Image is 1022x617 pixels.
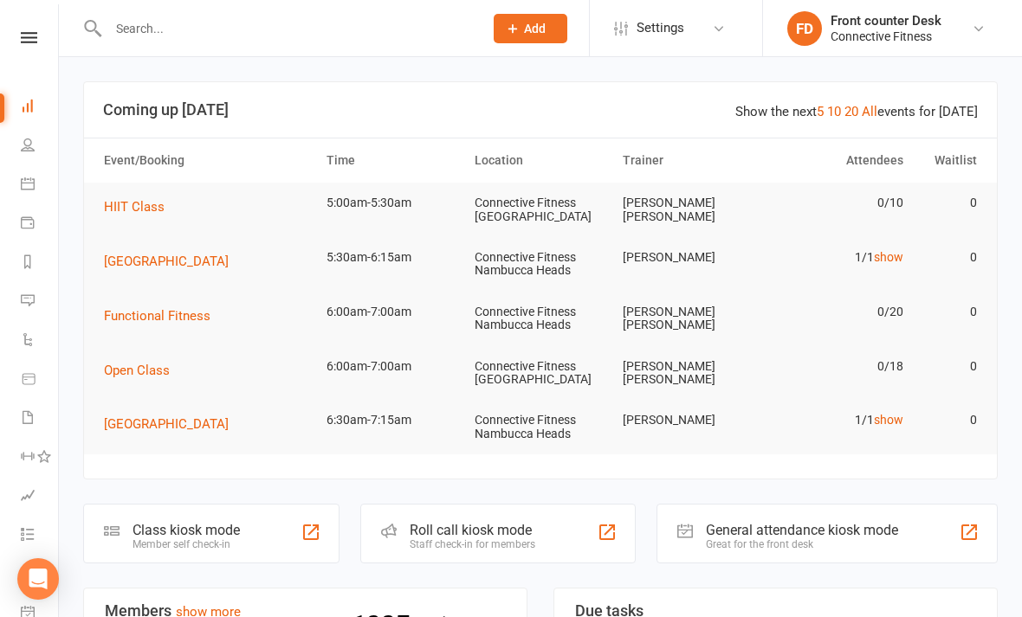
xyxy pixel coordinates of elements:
td: 0/18 [763,346,911,387]
a: What's New [21,556,60,595]
button: Open Class [104,360,182,381]
span: [GEOGRAPHIC_DATA] [104,416,229,432]
a: 20 [844,104,858,119]
div: General attendance kiosk mode [706,522,898,538]
td: [PERSON_NAME] [615,400,763,440]
th: Event/Booking [96,138,319,183]
td: Connective Fitness Nambucca Heads [467,237,615,292]
th: Waitlist [911,138,986,183]
a: 10 [827,104,841,119]
td: [PERSON_NAME] [615,237,763,278]
span: Add [524,22,546,35]
input: Search... [103,16,471,41]
div: Open Intercom Messenger [17,558,59,600]
th: Location [467,138,615,183]
div: Front counter Desk [831,13,941,29]
div: Roll call kiosk mode [410,522,535,538]
td: Connective Fitness Nambucca Heads [467,400,615,454]
td: 5:30am-6:15am [319,237,467,278]
td: 0/20 [763,292,911,332]
td: Connective Fitness [GEOGRAPHIC_DATA] [467,346,615,401]
th: Trainer [615,138,763,183]
td: 1/1 [763,400,911,440]
div: FD [787,11,822,46]
a: show [874,250,903,264]
a: 5 [817,104,824,119]
th: Attendees [763,138,911,183]
div: Class kiosk mode [133,522,240,538]
td: 6:30am-7:15am [319,400,467,440]
span: Functional Fitness [104,308,210,324]
a: Calendar [21,166,60,205]
a: All [862,104,877,119]
button: Add [494,14,567,43]
button: [GEOGRAPHIC_DATA] [104,251,241,272]
div: Great for the front desk [706,538,898,550]
a: Assessments [21,478,60,517]
td: 0 [911,183,986,223]
button: Functional Fitness [104,305,223,326]
button: [GEOGRAPHIC_DATA] [104,414,241,434]
td: 5:00am-5:30am [319,183,467,223]
div: Member self check-in [133,538,240,550]
td: 0 [911,400,986,440]
th: Time [319,138,467,183]
button: HIIT Class [104,196,177,217]
span: [GEOGRAPHIC_DATA] [104,254,229,269]
span: HIIT Class [104,199,165,215]
div: Connective Fitness [831,29,941,44]
td: 0 [911,237,986,278]
a: Dashboard [21,88,60,127]
td: 0 [911,346,986,387]
td: 6:00am-7:00am [319,292,467,332]
a: show [874,413,903,427]
td: [PERSON_NAME] [PERSON_NAME] [615,292,763,346]
span: Settings [637,9,684,48]
td: [PERSON_NAME] [PERSON_NAME] [615,346,763,401]
td: Connective Fitness [GEOGRAPHIC_DATA] [467,183,615,237]
a: Reports [21,244,60,283]
div: Show the next events for [DATE] [735,101,978,122]
div: Staff check-in for members [410,538,535,550]
a: People [21,127,60,166]
a: Payments [21,205,60,244]
td: 1/1 [763,237,911,278]
h3: Coming up [DATE] [103,101,978,119]
td: 0/10 [763,183,911,223]
td: Connective Fitness Nambucca Heads [467,292,615,346]
td: 6:00am-7:00am [319,346,467,387]
a: Product Sales [21,361,60,400]
span: Open Class [104,363,170,378]
td: [PERSON_NAME] [PERSON_NAME] [615,183,763,237]
td: 0 [911,292,986,332]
